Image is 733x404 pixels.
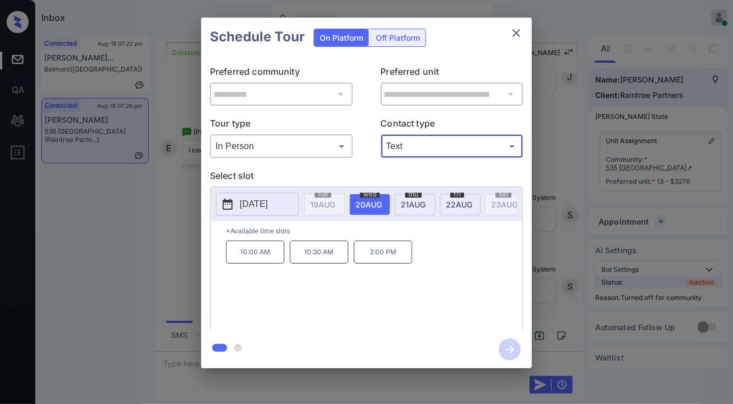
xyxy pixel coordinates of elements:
span: wed [360,191,380,198]
p: Contact type [381,117,524,134]
span: 20 AUG [355,200,382,209]
button: close [505,22,527,44]
span: thu [405,191,422,198]
p: Select slot [210,169,523,187]
div: In Person [213,137,350,155]
div: On Platform [314,29,369,46]
div: date-select [395,194,435,215]
p: 10:30 AM [290,241,348,264]
div: date-select [349,194,390,215]
p: [DATE] [240,198,268,211]
span: fri [450,191,464,198]
p: Tour type [210,117,353,134]
button: [DATE] [216,193,299,216]
span: 22 AUG [446,200,472,209]
p: *Available time slots [226,221,522,241]
div: date-select [440,194,481,215]
p: 2:00 PM [354,241,412,264]
p: Preferred unit [381,65,524,83]
h2: Schedule Tour [201,18,314,56]
p: 10:00 AM [226,241,284,264]
p: Preferred community [210,65,353,83]
button: btn-next [492,335,527,364]
span: 21 AUG [401,200,425,209]
div: Text [384,137,521,155]
div: Off Platform [370,29,425,46]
